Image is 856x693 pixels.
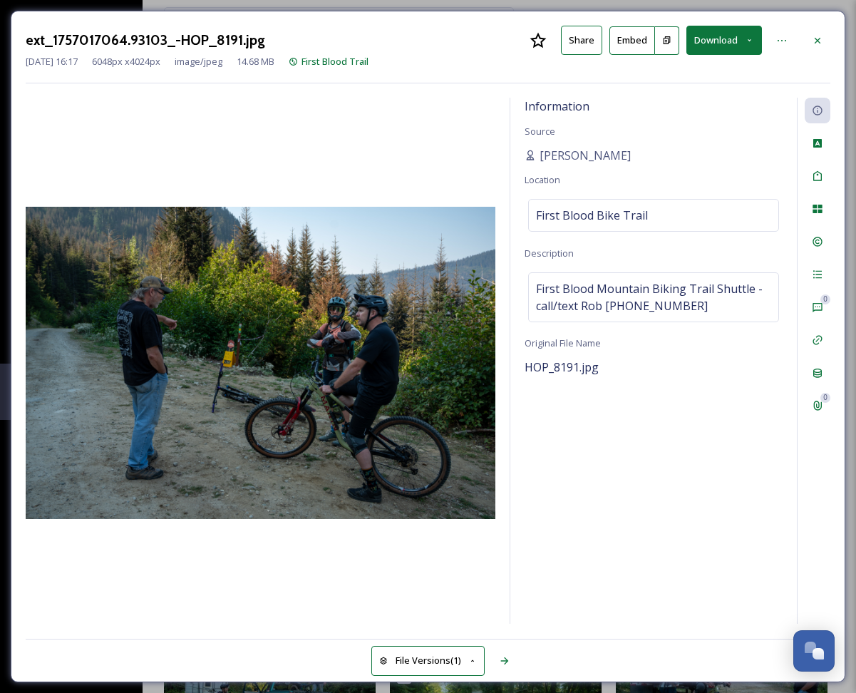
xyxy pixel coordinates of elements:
span: Information [525,98,589,114]
div: 0 [820,294,830,304]
div: 0 [820,393,830,403]
span: 14.68 MB [237,55,274,68]
span: Original File Name [525,337,601,349]
span: 6048 px x 4024 px [92,55,160,68]
button: File Versions(1) [371,646,485,675]
span: First Blood Mountain Biking Trail Shuttle - call/text Rob [PHONE_NUMBER] [536,280,771,314]
span: [DATE] 16:17 [26,55,78,68]
span: image/jpeg [175,55,222,68]
span: Location [525,173,560,186]
button: Download [686,26,762,55]
span: First Blood Trail [301,55,368,68]
h3: ext_1757017064.93103_-HOP_8191.jpg [26,30,265,51]
button: Open Chat [793,630,835,672]
span: Source [525,125,555,138]
span: First Blood Bike Trail [536,207,648,224]
span: HOP_8191.jpg [525,359,599,375]
button: Share [561,26,602,55]
span: Description [525,247,574,260]
button: Embed [609,26,655,55]
img: -HOP_8191.jpg [26,207,495,519]
span: [PERSON_NAME] [540,147,631,164]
